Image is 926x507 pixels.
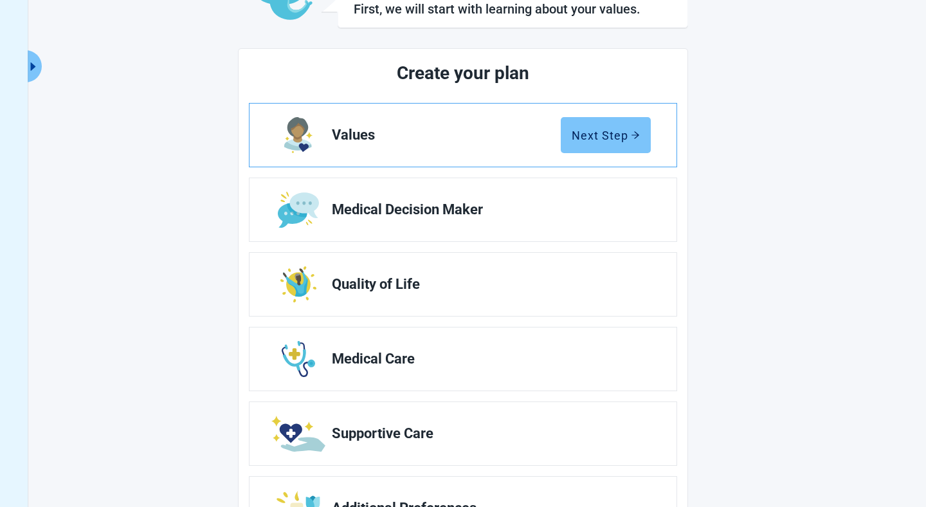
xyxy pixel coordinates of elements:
div: Next Step [572,129,640,142]
button: Next Steparrow-right [561,117,651,153]
h2: Create your plan [297,59,629,88]
span: Quality of Life [332,277,640,292]
a: Edit Quality of Life section [250,253,676,316]
span: Medical Decision Maker [332,202,640,217]
span: arrow-right [631,131,640,140]
span: caret-right [27,60,39,73]
a: Edit Supportive Care section [250,402,676,465]
span: Values [332,127,561,143]
span: Supportive Care [332,426,640,441]
a: Edit Values section [250,104,676,167]
span: Medical Care [332,351,640,367]
a: Edit Medical Decision Maker section [250,178,676,241]
a: Edit Medical Care section [250,327,676,391]
button: Expand menu [26,50,42,82]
